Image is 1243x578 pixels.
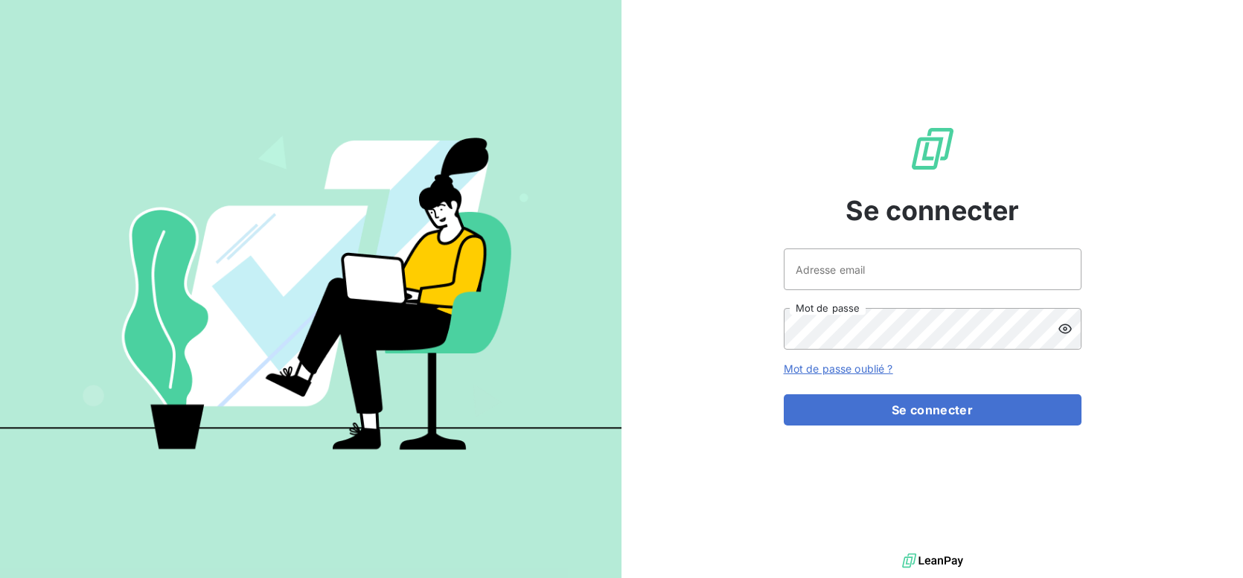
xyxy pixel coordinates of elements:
[784,362,893,375] a: Mot de passe oublié ?
[784,394,1081,426] button: Se connecter
[846,190,1020,231] span: Se connecter
[909,125,956,173] img: Logo LeanPay
[784,248,1081,290] input: placeholder
[902,550,963,572] img: logo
